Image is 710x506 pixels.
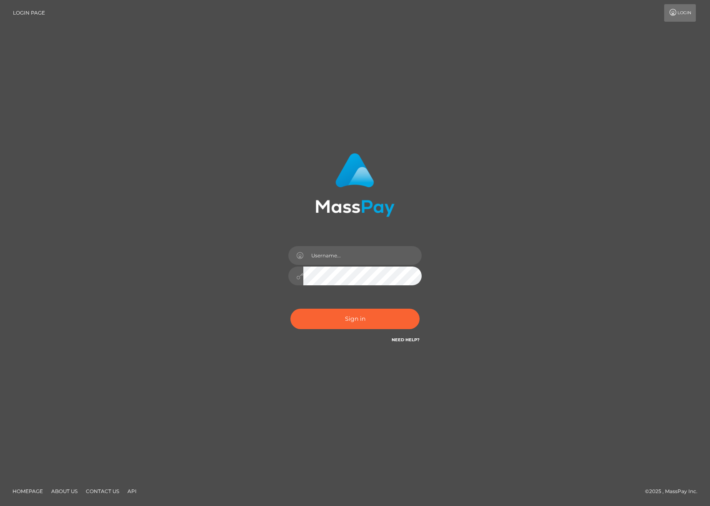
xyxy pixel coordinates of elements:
[48,485,81,498] a: About Us
[645,487,704,496] div: © 2025 , MassPay Inc.
[664,4,696,22] a: Login
[13,4,45,22] a: Login Page
[303,246,422,265] input: Username...
[82,485,122,498] a: Contact Us
[392,337,420,342] a: Need Help?
[290,309,420,329] button: Sign in
[315,153,395,217] img: MassPay Login
[124,485,140,498] a: API
[9,485,46,498] a: Homepage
